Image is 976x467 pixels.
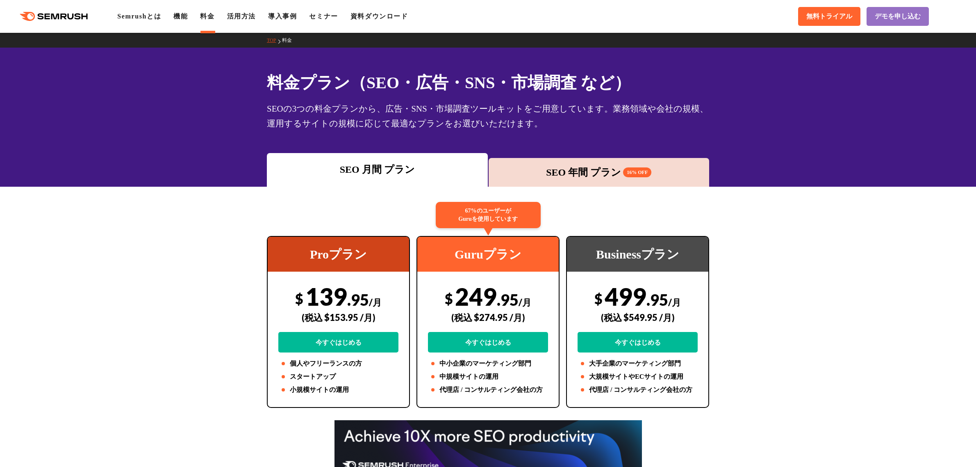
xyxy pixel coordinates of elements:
[567,237,708,272] div: Businessプラン
[519,297,531,308] span: /月
[875,12,921,21] span: デモを申し込む
[271,162,484,177] div: SEO 月間 プラン
[295,290,303,307] span: $
[428,332,548,353] a: 今すぐはじめる
[278,359,398,369] li: 個人やフリーランスの方
[309,13,338,20] a: セミナー
[267,37,282,43] a: TOP
[278,385,398,395] li: 小規模サイトの運用
[493,165,705,180] div: SEO 年間 プラン
[417,237,559,272] div: Guruプラン
[278,303,398,332] div: (税込 $153.95 /月)
[428,359,548,369] li: 中小企業のマーケティング部門
[436,202,541,228] div: 67%のユーザーが Guruを使用しています
[578,359,698,369] li: 大手企業のマーケティング部門
[117,13,161,20] a: Semrushとは
[267,101,709,131] div: SEOの3つの料金プランから、広告・SNS・市場調査ツールキットをご用意しています。業務領域や会社の規模、運用するサイトの規模に応じて最適なプランをお選びいただけます。
[282,37,298,43] a: 料金
[578,282,698,353] div: 499
[867,7,929,26] a: デモを申し込む
[646,290,668,309] span: .95
[227,13,256,20] a: 活用方法
[173,13,188,20] a: 機能
[445,290,453,307] span: $
[578,332,698,353] a: 今すぐはじめる
[278,332,398,353] a: 今すぐはじめる
[578,372,698,382] li: 大規模サイトやECサイトの運用
[623,167,651,177] span: 16% OFF
[428,385,548,395] li: 代理店 / コンサルティング会社の方
[268,237,409,272] div: Proプラン
[798,7,860,26] a: 無料トライアル
[369,297,382,308] span: /月
[594,290,603,307] span: $
[278,372,398,382] li: スタートアップ
[497,290,519,309] span: .95
[347,290,369,309] span: .95
[350,13,408,20] a: 資料ダウンロード
[428,303,548,332] div: (税込 $274.95 /月)
[428,282,548,353] div: 249
[428,372,548,382] li: 中規模サイトの運用
[578,303,698,332] div: (税込 $549.95 /月)
[278,282,398,353] div: 139
[578,385,698,395] li: 代理店 / コンサルティング会社の方
[267,71,709,95] h1: 料金プラン（SEO・広告・SNS・市場調査 など）
[668,297,681,308] span: /月
[200,13,214,20] a: 料金
[268,13,297,20] a: 導入事例
[806,12,852,21] span: 無料トライアル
